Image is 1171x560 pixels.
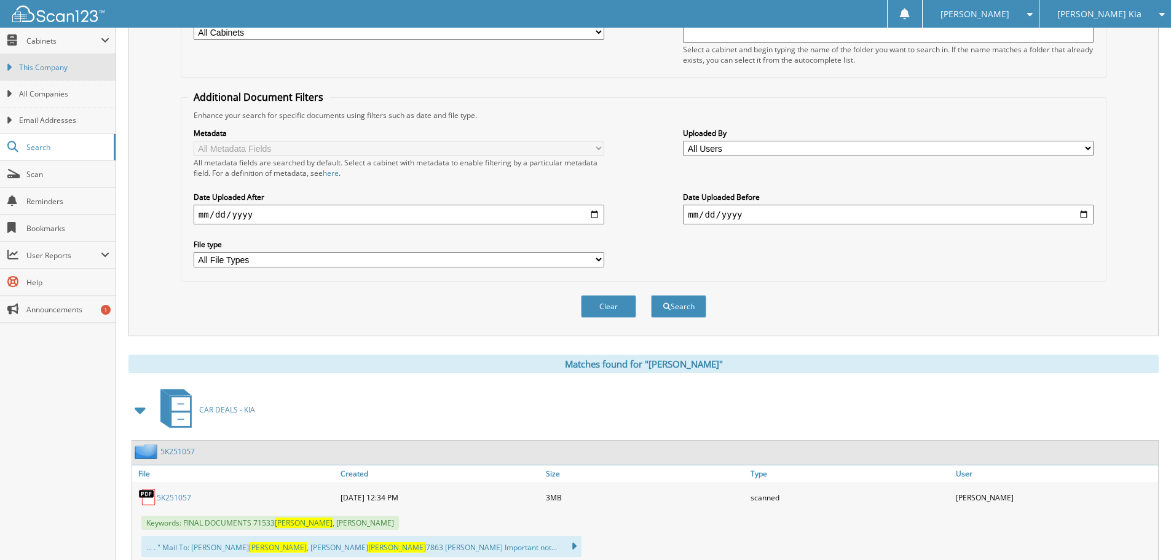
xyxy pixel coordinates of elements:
div: [DATE] 12:34 PM [337,485,543,510]
span: [PERSON_NAME] [940,10,1009,18]
input: end [683,205,1094,224]
a: File [132,465,337,482]
a: Size [543,465,748,482]
span: Cabinets [26,36,101,46]
span: [PERSON_NAME] [249,542,307,553]
span: Help [26,277,109,288]
span: Keywords: FINAL DOCUMENTS 71533 , [PERSON_NAME] [141,516,399,530]
label: Metadata [194,128,604,138]
a: 5K251057 [157,492,191,503]
div: 3MB [543,485,748,510]
div: 1 [101,305,111,315]
span: [PERSON_NAME] Kia [1057,10,1141,18]
span: [PERSON_NAME] [368,542,426,553]
div: ... . " Mail To: [PERSON_NAME] , [PERSON_NAME] 7863 [PERSON_NAME] Important not... [141,536,582,557]
div: All metadata fields are searched by default. Select a cabinet with metadata to enable filtering b... [194,157,604,178]
a: Created [337,465,543,482]
a: User [953,465,1158,482]
span: Bookmarks [26,223,109,234]
span: Email Addresses [19,115,109,126]
span: Scan [26,169,109,179]
a: 5K251057 [160,446,195,457]
img: folder2.png [135,444,160,459]
img: scan123-logo-white.svg [12,6,104,22]
div: [PERSON_NAME] [953,485,1158,510]
button: Clear [581,295,636,318]
img: PDF.png [138,488,157,507]
label: Date Uploaded Before [683,192,1094,202]
div: Enhance your search for specific documents using filters such as date and file type. [187,110,1100,120]
span: [PERSON_NAME] [275,518,333,528]
span: All Companies [19,89,109,100]
button: Search [651,295,706,318]
span: Reminders [26,196,109,207]
a: here [323,168,339,178]
input: start [194,205,604,224]
span: User Reports [26,250,101,261]
a: CAR DEALS - KIA [153,385,255,434]
label: File type [194,239,604,250]
legend: Additional Document Filters [187,90,329,104]
div: Matches found for "[PERSON_NAME]" [128,355,1159,373]
span: Search [26,142,108,152]
div: Select a cabinet and begin typing the name of the folder you want to search in. If the name match... [683,44,1094,65]
a: Type [747,465,953,482]
span: CAR DEALS - KIA [199,404,255,415]
span: This Company [19,62,109,73]
label: Uploaded By [683,128,1094,138]
label: Date Uploaded After [194,192,604,202]
span: Announcements [26,304,109,315]
div: scanned [747,485,953,510]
